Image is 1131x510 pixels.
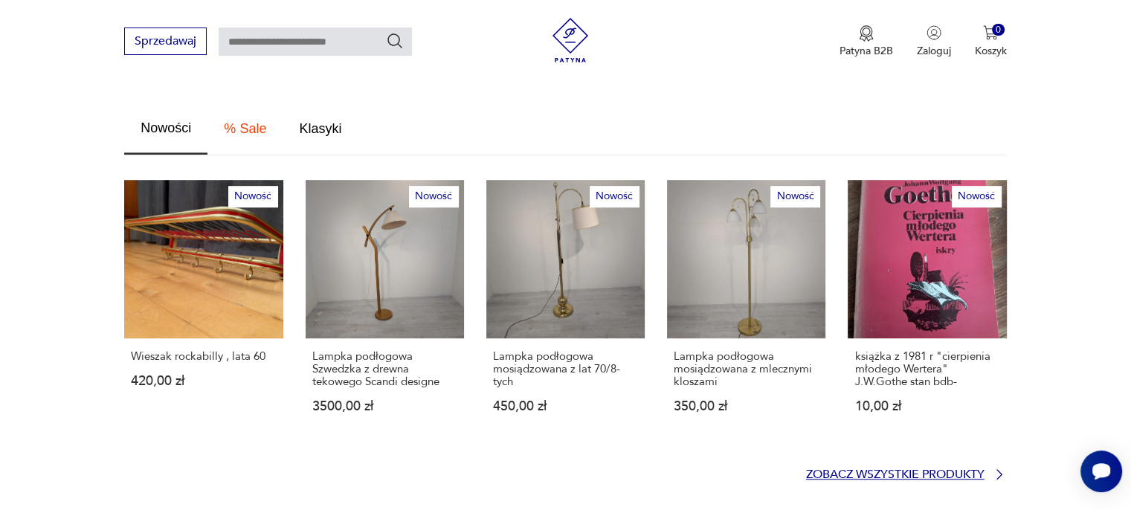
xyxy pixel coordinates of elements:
p: 350,00 zł [674,400,819,413]
p: Lampka podłogowa mosiądzowana z mlecznymi kloszami [674,350,819,388]
a: NowośćLampka podłogowa mosiądzowana z mlecznymi kloszamiLampka podłogowa mosiądzowana z mlecznymi... [667,180,825,442]
span: % Sale [224,122,266,135]
button: Szukaj [386,32,404,50]
a: Sprzedawaj [124,37,207,48]
a: NowośćLampka podłogowa mosiądzowana z lat 70/8-tychLampka podłogowa mosiądzowana z lat 70/8-tych4... [486,180,645,442]
iframe: Smartsupp widget button [1080,451,1122,492]
p: 420,00 zł [131,375,276,387]
a: Ikona medaluPatyna B2B [840,25,893,58]
p: Patyna B2B [840,44,893,58]
p: Zaloguj [917,44,951,58]
a: NowośćWieszak rockabilly , lata 60Wieszak rockabilly , lata 60420,00 zł [124,180,283,442]
span: Klasyki [299,122,341,135]
p: Zobacz wszystkie produkty [806,470,985,480]
div: 0 [992,24,1005,36]
button: Sprzedawaj [124,28,207,55]
a: Zobacz wszystkie produkty [806,467,1007,482]
a: Nowośćksiążka z 1981 r "cierpienia młodego Wertera" J.W.Gothe stan bdb-książka z 1981 r "cierpien... [848,180,1006,442]
p: 3500,00 zł [312,400,457,413]
p: Koszyk [975,44,1007,58]
button: Zaloguj [917,25,951,58]
img: Ikona koszyka [983,25,998,40]
button: 0Koszyk [975,25,1007,58]
p: Wieszak rockabilly , lata 60 [131,350,276,363]
img: Ikona medalu [859,25,874,42]
button: Patyna B2B [840,25,893,58]
img: Patyna - sklep z meblami i dekoracjami vintage [548,18,593,62]
a: NowośćLampka podłogowa Szwedzka z drewna tekowego Scandi designeLampka podłogowa Szwedzka z drewn... [306,180,464,442]
span: Nowości [141,121,191,135]
p: Lampka podłogowa mosiądzowana z lat 70/8-tych [493,350,638,388]
img: Ikonka użytkownika [927,25,941,40]
p: Lampka podłogowa Szwedzka z drewna tekowego Scandi designe [312,350,457,388]
p: 10,00 zł [854,400,999,413]
p: 450,00 zł [493,400,638,413]
p: książka z 1981 r "cierpienia młodego Wertera" J.W.Gothe stan bdb- [854,350,999,388]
